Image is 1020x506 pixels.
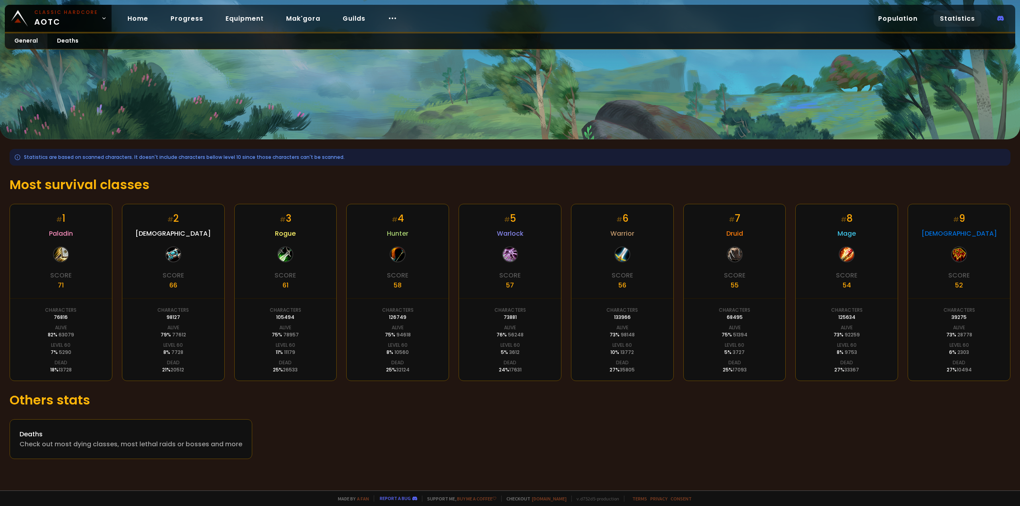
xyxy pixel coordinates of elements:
div: 5 % [724,349,745,356]
span: Rogue [275,229,296,238]
div: Alive [953,324,965,331]
small: # [56,215,62,224]
div: 1 [56,211,65,225]
div: 125634 [838,314,855,321]
div: 8 % [163,349,183,356]
span: 13728 [59,366,72,373]
div: 75 % [722,331,747,338]
div: 6 % [949,349,969,356]
div: 75 % [385,331,411,338]
span: 3612 [509,349,520,356]
div: 105494 [276,314,294,321]
span: 20512 [171,366,184,373]
div: Level 60 [51,342,71,349]
div: Level 60 [612,342,632,349]
div: 75 % [272,331,299,338]
a: Equipment [219,10,270,27]
span: AOTC [34,9,98,28]
span: 51394 [733,331,747,338]
div: Level 60 [276,342,295,349]
h1: Others stats [10,391,1010,410]
div: 55 [731,280,739,290]
span: [DEMOGRAPHIC_DATA] [922,229,997,238]
div: 57 [506,280,514,290]
span: Warrior [610,229,634,238]
div: 66 [169,280,177,290]
div: Score [275,270,296,280]
span: 28778 [957,331,972,338]
span: 35805 [620,366,635,373]
a: Guilds [336,10,372,27]
div: 2 [167,211,179,225]
div: Dead [953,359,965,366]
div: Deaths [20,429,242,439]
small: # [392,215,398,224]
a: [DOMAIN_NAME] [532,496,567,502]
div: Alive [616,324,628,331]
span: [DEMOGRAPHIC_DATA] [135,229,211,238]
span: 17093 [733,366,747,373]
div: 11 % [276,349,295,356]
small: # [953,215,959,224]
div: Characters [157,307,189,314]
div: Score [163,270,184,280]
a: Consent [671,496,692,502]
div: 73 % [610,331,635,338]
div: 4 [392,211,404,225]
div: Level 60 [500,342,520,349]
div: Characters [831,307,863,314]
div: Characters [606,307,638,314]
div: Characters [45,307,76,314]
span: 63079 [59,331,74,338]
div: Dead [279,359,292,366]
div: 7 % [51,349,71,356]
div: Dead [167,359,180,366]
span: 94618 [396,331,411,338]
span: v. d752d5 - production [571,496,619,502]
span: Warlock [497,229,524,238]
div: 126749 [389,314,406,321]
div: Dead [504,359,516,366]
div: 98127 [167,314,180,321]
span: 78957 [283,331,299,338]
a: Progress [164,10,210,27]
div: Characters [382,307,414,314]
span: 33367 [844,366,859,373]
span: 17631 [509,366,522,373]
div: 68495 [727,314,743,321]
small: Classic Hardcore [34,9,98,16]
small: # [167,215,173,224]
a: Population [872,10,924,27]
div: Level 60 [163,342,183,349]
div: 21 % [162,366,184,373]
div: Level 60 [725,342,744,349]
a: Home [121,10,155,27]
span: 32124 [396,366,410,373]
div: Score [836,270,857,280]
span: Made by [333,496,369,502]
div: Score [50,270,72,280]
div: Characters [943,307,975,314]
span: Mage [838,229,856,238]
a: Report a bug [380,495,411,501]
div: 56 [618,280,626,290]
div: Level 60 [388,342,408,349]
a: General [5,33,47,49]
a: Statistics [934,10,981,27]
div: 25 % [273,366,298,373]
div: Alive [504,324,516,331]
small: # [616,215,622,224]
div: 24 % [499,366,522,373]
div: Dead [728,359,741,366]
div: Alive [729,324,741,331]
span: 26533 [283,366,298,373]
span: 7728 [171,349,183,356]
a: Mak'gora [280,10,327,27]
a: a fan [357,496,369,502]
div: 82 % [48,331,74,338]
div: Alive [841,324,853,331]
span: Support me, [422,496,496,502]
div: 5 [504,211,516,225]
div: 27 % [610,366,635,373]
div: Alive [279,324,291,331]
